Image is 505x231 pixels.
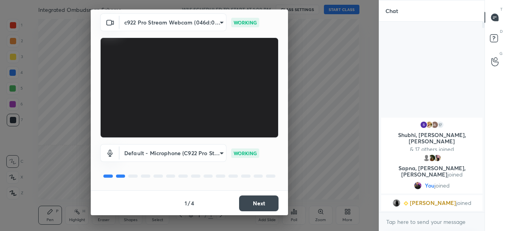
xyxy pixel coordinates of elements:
[428,154,436,162] img: b5b0b3609a7d42068bf94dc812720deb.jpg
[379,116,484,212] div: grid
[434,154,441,162] img: e9fad735bb484418a7b2991e474459bb.jpg
[234,150,257,157] p: WORKING
[185,199,187,207] h4: 1
[120,144,226,162] div: c922 Pro Stream Webcam (046d:085c)
[191,199,194,207] h4: 4
[420,121,428,129] img: 3
[436,121,444,129] div: 17
[500,6,503,12] p: T
[500,28,503,34] p: D
[456,200,471,206] span: joined
[425,182,434,189] span: You
[386,132,478,145] p: Shubhi, [PERSON_NAME], [PERSON_NAME]
[447,171,463,178] span: joined
[423,154,430,162] img: default.png
[234,19,257,26] p: WORKING
[386,165,478,178] p: Sapna, [PERSON_NAME], [PERSON_NAME]
[239,195,279,211] button: Next
[414,182,422,190] img: 9f6b1010237b4dfe9863ee218648695e.jpg
[120,13,226,31] div: c922 Pro Stream Webcam (046d:085c)
[386,146,478,152] p: & 17 others joined
[425,121,433,129] img: 1c32581993e34a9e88b93dfe439458bd.jpg
[404,201,408,206] img: Learner_Badge_beginner_1_8b307cf2a0.svg
[410,200,456,206] span: [PERSON_NAME]
[393,199,400,207] img: 1bfd872519cb4ffcb07530a5135861cc.jpg
[499,51,503,56] p: G
[434,182,450,189] span: joined
[431,121,439,129] img: adbfd205f71a4b4396932a4da94d5049.69923291_3
[188,199,190,207] h4: /
[379,0,404,21] p: Chat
